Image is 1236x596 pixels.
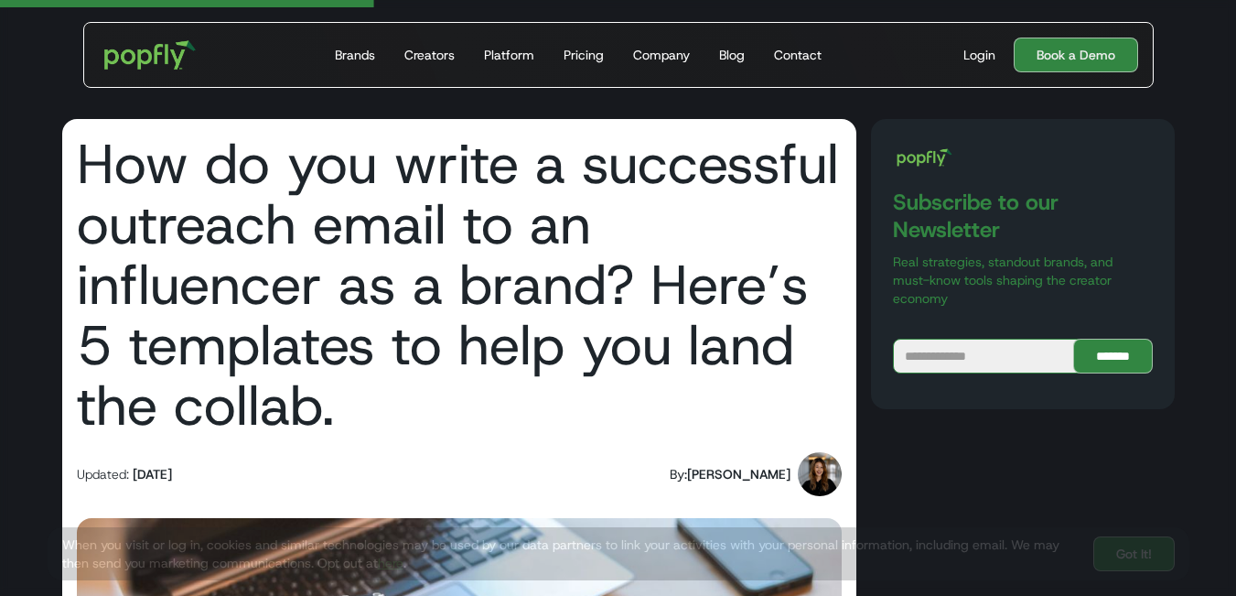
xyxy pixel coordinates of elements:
[62,536,1079,572] div: When you visit or log in, cookies and similar technologies may be used by our data partners to li...
[1014,38,1138,72] a: Book a Demo
[893,189,1152,244] h3: Subscribe to our Newsletter
[956,46,1003,64] a: Login
[77,134,843,436] h1: How do you write a successful outreach email to an influencer as a brand? Here’s 5 templates to h...
[91,27,210,82] a: home
[477,23,542,87] a: Platform
[378,555,403,571] a: here
[77,465,129,483] div: Updated:
[133,465,172,483] div: [DATE]
[767,23,829,87] a: Contact
[893,253,1152,308] p: Real strategies, standout brands, and must-know tools shaping the creator economy
[670,465,687,483] div: By:
[484,46,534,64] div: Platform
[712,23,752,87] a: Blog
[893,339,1152,374] form: Blog Subscribe
[335,46,375,64] div: Brands
[1093,536,1175,571] a: Got It!
[328,23,382,87] a: Brands
[774,46,822,64] div: Contact
[564,46,604,64] div: Pricing
[404,46,455,64] div: Creators
[556,23,611,87] a: Pricing
[633,46,690,64] div: Company
[687,465,790,483] div: [PERSON_NAME]
[719,46,745,64] div: Blog
[397,23,462,87] a: Creators
[626,23,697,87] a: Company
[963,46,995,64] div: Login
